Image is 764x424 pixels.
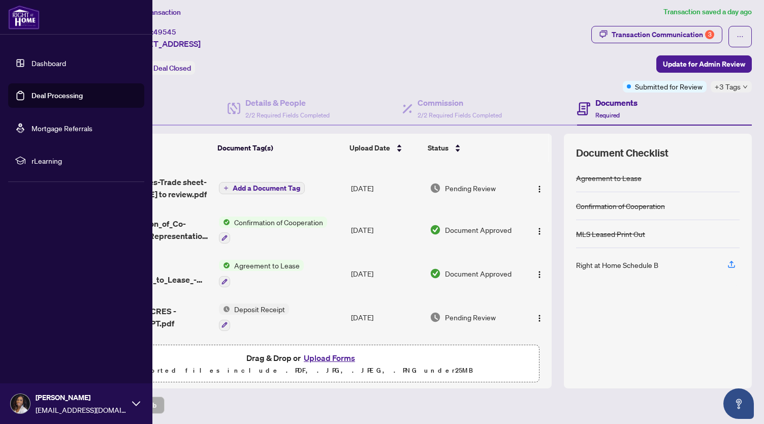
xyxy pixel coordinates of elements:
img: Profile Icon [11,394,30,413]
span: View Transaction [126,8,181,17]
span: Add a Document Tag [233,185,300,192]
button: Update for Admin Review [656,55,752,73]
span: Document Approved [445,224,512,235]
span: Deal Closed [153,64,191,73]
span: Required [595,111,620,119]
div: Status: [126,61,195,75]
img: Logo [535,270,544,279]
button: Add a Document Tag [219,181,305,195]
button: Status IconAgreement to Lease [219,260,304,287]
button: Logo [531,309,548,325]
div: MLS Leased Print Out [576,228,645,239]
h4: Commission [418,97,502,109]
button: Add a Document Tag [219,182,305,194]
span: down [743,84,748,89]
span: [STREET_ADDRESS] [126,38,201,50]
a: Dashboard [31,58,66,68]
span: plus [224,186,229,191]
div: Transaction Communication [612,26,714,43]
span: Agreement to Lease [230,260,304,271]
div: Confirmation of Cooperation [576,200,665,211]
button: Status IconDeposit Receipt [219,304,289,331]
article: Transaction saved a day ago [663,6,752,18]
th: Status [424,134,521,162]
img: Logo [535,314,544,322]
th: Upload Date [345,134,424,162]
span: [EMAIL_ADDRESS][DOMAIN_NAME] [36,404,127,415]
button: Logo [531,265,548,282]
button: Upload Forms [301,351,358,365]
button: Logo [531,180,548,196]
td: [DATE] [347,168,426,208]
th: Document Tag(s) [213,134,345,162]
button: Logo [531,222,548,238]
div: 3 [705,30,714,39]
span: Document Checklist [576,146,668,160]
a: Mortgage Referrals [31,124,92,133]
span: ellipsis [737,33,744,40]
span: Confirmation of Cooperation [230,217,327,228]
button: Open asap [723,388,754,419]
span: +3 Tags [715,81,741,93]
p: Supported files include .PDF, .JPG, .JPEG, .PNG under 25 MB [72,365,533,377]
span: [PERSON_NAME] [36,392,127,403]
div: Agreement to Lease [576,172,642,184]
a: Deal Processing [31,91,83,100]
span: 49545 [153,27,176,37]
img: logo [8,5,40,29]
img: Logo [535,185,544,193]
span: Status [428,142,449,154]
span: Document Approved [445,268,512,279]
span: Pending Review [445,312,496,323]
span: 2/2 Required Fields Completed [418,111,502,119]
span: Update for Admin Review [663,56,745,72]
span: Upload Date [349,142,390,154]
td: [DATE] [347,295,426,339]
img: Document Status [430,183,441,194]
img: Document Status [430,268,441,279]
img: Status Icon [219,304,230,315]
img: Document Status [430,224,441,235]
span: 2/2 Required Fields Completed [245,111,330,119]
img: Status Icon [219,260,230,271]
td: [DATE] [347,208,426,252]
button: Status IconConfirmation of Cooperation [219,217,327,244]
span: Drag & Drop or [246,351,358,365]
span: rLearning [31,155,137,166]
span: Submitted for Review [635,81,703,92]
td: [DATE] [347,252,426,295]
span: Pending Review [445,183,496,194]
div: Right at Home Schedule B [576,259,658,270]
button: Transaction Communication3 [591,26,722,43]
span: Drag & Drop orUpload FormsSupported files include .PDF, .JPG, .JPEG, .PNG under25MB [66,345,539,383]
img: Document Status [430,312,441,323]
h4: Details & People [245,97,330,109]
h4: Documents [595,97,638,109]
img: Logo [535,227,544,235]
span: Deposit Receipt [230,304,289,315]
img: Status Icon [219,217,230,228]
